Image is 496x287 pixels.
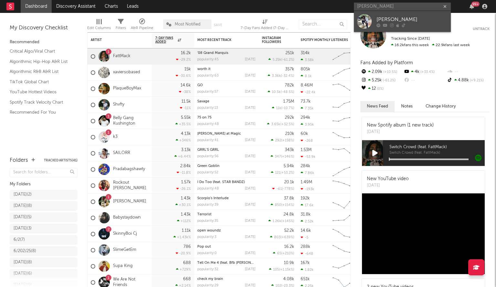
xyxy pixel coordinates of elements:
[403,76,446,85] div: --
[354,11,451,32] a: [PERSON_NAME]
[113,263,133,269] a: Supa King
[175,122,191,126] div: +35.5 %
[91,38,139,42] div: Artist
[301,90,315,94] div: -22.4k
[155,36,176,44] span: 7-Day Fans Added
[113,70,140,75] a: xaviersobased
[395,101,419,112] button: Notes
[197,148,219,152] a: GRRL'S GRRL
[113,102,124,108] a: Shvfty
[197,106,218,110] div: popularity: 13
[113,167,145,172] a: Pradabagshawty
[113,247,136,253] a: SlimeGetEm
[419,101,462,112] button: Change History
[197,67,211,71] a: worth it
[197,229,221,232] a: open woundz
[277,252,281,255] span: 65
[10,258,77,267] a: [DATE](8)
[181,180,191,184] div: 1.57k
[447,76,490,85] div: 4.88k
[301,99,311,104] div: 73.7k
[419,70,435,74] span: +33.4 %
[330,210,359,226] svg: Chart title
[87,24,111,32] div: Edit Columns
[282,155,293,159] span: +146 %
[301,38,349,42] div: Spotify Monthly Listeners
[245,155,255,158] div: [DATE]
[10,38,77,46] div: Recommended
[285,148,294,152] div: 343k
[301,148,312,152] div: 1.53M
[10,78,71,86] a: TikTok Global Chart
[131,16,153,35] div: A&R Pipeline
[197,219,218,223] div: popularity: 35
[282,58,293,62] span: -61.2 %
[301,171,314,175] div: 7.86k
[10,212,77,222] a: [DATE](5)
[284,196,294,200] div: 37.8k
[301,187,314,191] div: -193k
[197,277,255,281] div: check my brain
[10,24,77,32] div: My Discovery Checklist
[183,277,191,281] div: 668
[447,68,490,76] div: --
[181,99,191,104] div: 11.5k
[197,100,209,103] a: Savage
[197,203,219,207] div: popularity: 39
[245,187,255,190] div: [DATE]
[354,3,451,11] input: Search for artists
[113,231,137,237] a: SkinnyBoi Cj
[197,100,255,103] div: Savage
[197,180,245,184] a: I Do Too (feat. STAR BANDZ)
[245,203,255,207] div: [DATE]
[282,90,293,94] span: -48.5 %
[377,15,448,23] div: [PERSON_NAME]
[197,51,228,55] a: '08 Grand Marquis
[301,219,314,223] div: 2.52k
[197,122,219,126] div: popularity: 48
[176,267,191,272] div: +729 %
[197,197,255,200] div: Scorpio's Interlude
[10,201,77,211] a: [DATE](8)
[131,24,153,32] div: A&R Pipeline
[14,259,32,266] div: [DATE] ( 8 )
[301,83,313,87] div: 8.46M
[116,24,126,32] div: Filters
[180,164,191,168] div: 2.84k
[284,229,294,233] div: 52.2k
[330,242,359,258] svg: Chart title
[10,235,77,245] a: 6/2(7)
[469,79,484,82] span: +9.21 %
[273,220,281,223] span: 1.26k
[268,90,294,94] div: ( )
[197,164,255,168] div: Green Goblin
[245,58,255,61] div: [DATE]
[10,109,71,116] a: Recommended For You
[181,83,191,87] div: 14.6k
[271,203,294,207] div: ( )
[10,88,71,96] a: YouTube Hottest Videos
[391,37,430,41] span: Tracking Since: [DATE]
[360,76,403,85] div: 5.25k
[176,74,191,78] div: -30.6 %
[367,182,409,189] div: [DATE]
[197,132,255,136] div: Alice at Magic
[282,220,293,223] span: +145 %
[10,68,71,75] a: Algorithmic R&B A&R List
[197,67,255,71] div: worth it
[301,106,314,110] div: 7.35k
[330,178,359,194] svg: Chart title
[245,90,255,94] div: [DATE]
[330,129,359,145] svg: Chart title
[10,58,71,65] a: Algorithmic Hip-Hop A&R List
[284,180,294,184] div: 20.1k
[473,26,490,32] button: Untrack
[181,196,191,200] div: 1.43k
[174,154,191,159] div: +6.44 %
[197,261,255,265] div: Tell On Me 4 (feat. Bfb Da Packman)
[301,235,308,240] div: -5
[197,245,211,249] a: Pop out
[330,161,359,178] svg: Chart title
[275,171,280,175] span: 121
[10,180,77,188] div: My Folders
